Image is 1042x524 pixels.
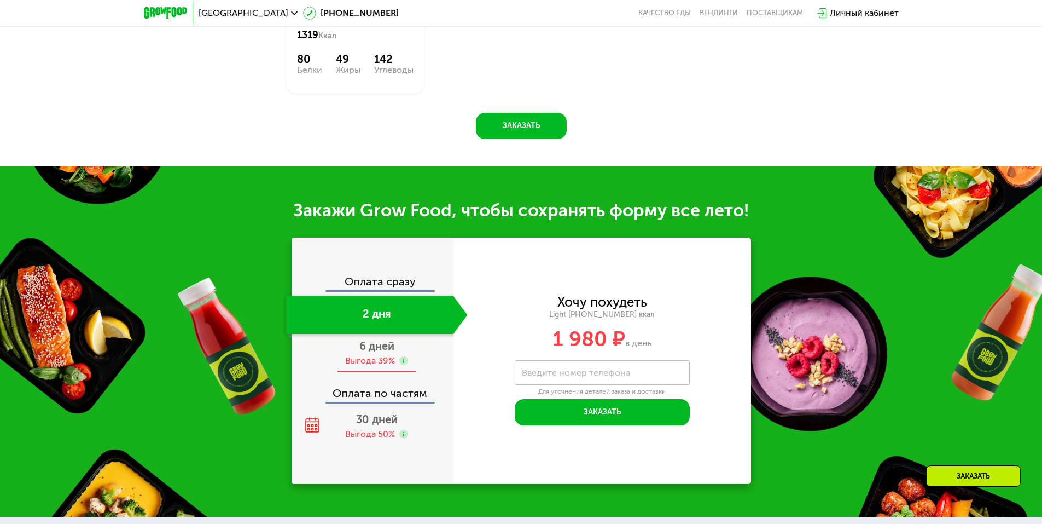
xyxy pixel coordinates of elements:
div: Выгода 39% [345,355,395,367]
span: 30 дней [356,413,398,426]
span: 6 дней [359,339,394,353]
div: поставщикам [747,9,803,18]
div: Жиры [336,66,360,74]
div: Заказать [926,465,1021,487]
span: в день [625,338,652,348]
div: Хочу похудеть [557,296,647,308]
div: Углеводы [374,66,414,74]
div: Личный кабинет [830,7,899,20]
div: 142 [374,53,414,66]
button: Заказать [515,399,690,425]
span: Ккал [318,31,336,41]
div: Белки [297,66,322,74]
div: Light [PHONE_NUMBER] ккал [453,310,751,320]
div: Выгода 50% [345,428,395,440]
div: 80 [297,53,322,66]
span: [GEOGRAPHIC_DATA] [199,9,288,18]
div: 49 [336,53,360,66]
span: 1 980 ₽ [552,326,625,352]
label: Введите номер телефона [522,370,630,376]
a: Вендинги [700,9,738,18]
span: 1319 [297,29,318,41]
div: Оплата по частям [293,377,453,402]
div: Оплата сразу [293,276,453,290]
a: [PHONE_NUMBER] [303,7,399,20]
a: Качество еды [638,9,691,18]
div: Всего в [DATE] [297,18,414,42]
button: Заказать [476,113,567,139]
div: Для уточнения деталей заказа и доставки [515,388,690,396]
